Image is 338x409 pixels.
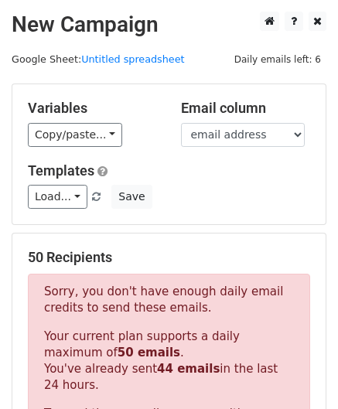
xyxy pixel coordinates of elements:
h5: 50 Recipients [28,249,310,266]
a: Copy/paste... [28,123,122,147]
h5: Variables [28,100,158,117]
h5: Email column [181,100,311,117]
a: Load... [28,185,87,209]
p: Your current plan supports a daily maximum of . You've already sent in the last 24 hours. [44,329,294,394]
strong: 44 emails [157,362,220,376]
a: Templates [28,162,94,179]
strong: 50 emails [118,346,180,360]
p: Sorry, you don't have enough daily email credits to send these emails. [44,284,294,316]
a: Daily emails left: 6 [229,53,326,65]
h2: New Campaign [12,12,326,38]
button: Save [111,185,152,209]
small: Google Sheet: [12,53,185,65]
a: Untitled spreadsheet [81,53,184,65]
span: Daily emails left: 6 [229,51,326,68]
